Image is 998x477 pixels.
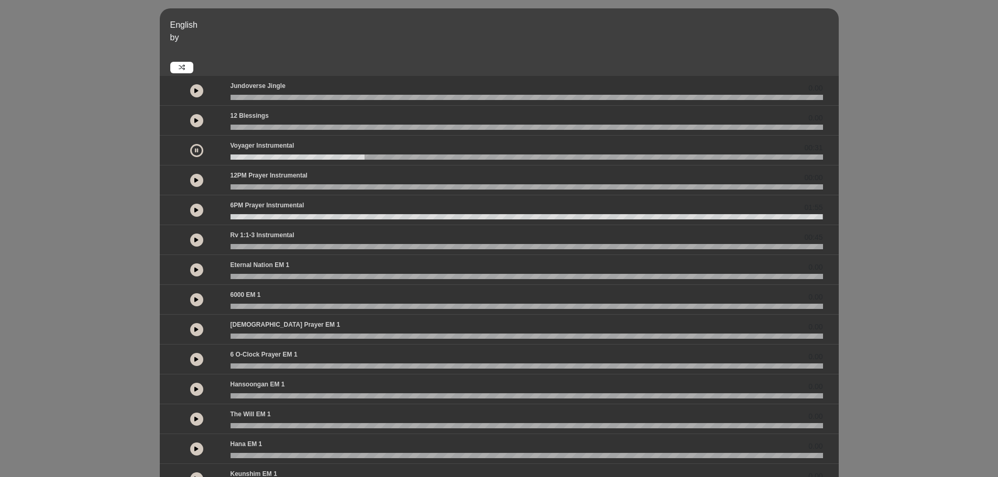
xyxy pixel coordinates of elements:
span: 0.00 [808,321,822,332]
p: Voyager Instrumental [231,141,294,150]
p: 6000 EM 1 [231,290,261,299]
span: 0.00 [808,83,822,94]
span: 00:45 [804,232,822,243]
span: by [170,33,179,42]
span: 00:00 [804,172,822,183]
span: 0.00 [808,351,822,362]
span: 00:31 [804,142,822,153]
p: Hana EM 1 [231,439,262,449]
span: 0.00 [808,381,822,392]
p: 6PM Prayer Instrumental [231,201,304,210]
p: Rv 1:1-3 Instrumental [231,230,294,240]
span: 0.00 [808,262,822,273]
p: Eternal Nation EM 1 [231,260,290,270]
p: Hansoongan EM 1 [231,380,285,389]
p: 12 Blessings [231,111,269,120]
span: 0.00 [808,292,822,303]
span: 01:55 [804,202,822,213]
span: 0.00 [808,411,822,422]
p: 6 o-clock prayer EM 1 [231,350,298,359]
p: [DEMOGRAPHIC_DATA] prayer EM 1 [231,320,341,329]
p: The Will EM 1 [231,409,271,419]
p: 12PM Prayer Instrumental [231,171,308,180]
p: English [170,19,836,31]
span: 0.00 [808,113,822,124]
span: 0.00 [808,441,822,452]
p: Jundoverse Jingle [231,81,286,91]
